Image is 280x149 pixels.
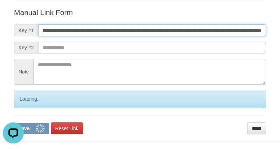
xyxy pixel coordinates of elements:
[55,126,78,131] span: Reset Link
[51,122,83,134] a: Reset Link
[3,3,24,24] button: Open LiveChat chat widget
[14,59,33,85] span: Note
[14,7,266,17] p: Manual Link Form
[14,90,266,108] div: Loading..
[14,42,38,54] span: Key #2
[14,123,49,134] button: Save
[14,24,38,36] span: Key #1
[18,126,30,131] span: Save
